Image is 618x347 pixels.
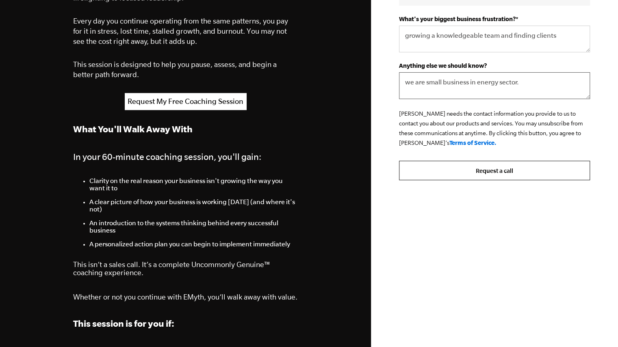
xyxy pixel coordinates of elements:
strong: Anything else we should know? [399,62,487,69]
p: This isn’t a sales call. It’s a complete Uncommonly Genuine™ coaching experience. [73,261,297,277]
textarea: we are small business in energy sector. [399,72,590,99]
strong: What's your biggest business frustration? [399,15,516,22]
a: Terms of Service. [449,139,497,146]
p: Whether or not you continue with EMyth, you’ll walk away with value. [73,293,297,301]
span: Every day you continue operating from the same patterns, you pay for it in stress, lost time, sta... [73,17,288,45]
span: A personalized action plan you can begin to implement immediately [89,240,290,248]
iframe: Chat Widget [577,308,618,347]
span: Clarity on the real reason your business isn't growing the way you want it to [89,177,283,192]
a: Request My Free Coaching Session [125,93,246,110]
span: An introduction to the systems thinking behind every successful business [89,219,278,234]
p: [PERSON_NAME] needs the contact information you provide to us to contact you about our products a... [399,109,590,148]
strong: What You'll Walk Away With [73,124,193,134]
span: This session is designed to help you pause, assess, and begin a better path forward. [73,60,277,79]
input: Request a call [399,161,590,180]
span: This session is for you if: [73,318,174,328]
textarea: growing a knowledgeable team and finding clients [399,26,590,52]
span: A clear picture of how your business is working [DATE] (and where it's not) [89,198,295,213]
h4: In your 60-minute coaching session, you'll gain: [73,149,297,164]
